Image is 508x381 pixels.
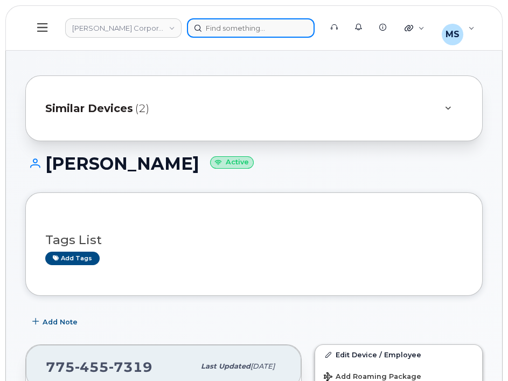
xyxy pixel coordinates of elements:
h1: [PERSON_NAME] [25,154,483,173]
span: [DATE] [250,362,275,370]
small: Active [210,156,254,169]
span: Similar Devices [45,101,133,116]
button: Add Note [25,312,87,331]
span: (2) [135,101,149,116]
span: 455 [75,359,109,375]
span: Last updated [201,362,250,370]
iframe: Messenger Launcher [461,334,500,373]
h3: Tags List [45,233,463,247]
a: Add tags [45,252,100,265]
a: Edit Device / Employee [315,345,482,364]
span: 7319 [109,359,152,375]
span: 775 [46,359,152,375]
span: Add Note [43,317,78,327]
